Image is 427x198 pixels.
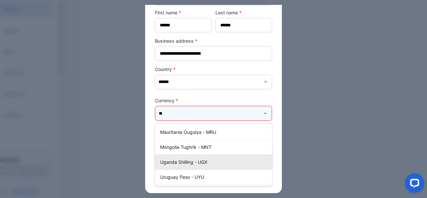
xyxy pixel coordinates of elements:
[400,171,427,198] iframe: LiveChat chat widget
[155,97,272,104] label: Currency
[160,144,269,150] p: Mongolia Tughrik - MNT
[215,9,272,16] label: Last name
[155,122,272,131] p: This field is required
[155,66,272,73] label: Country
[160,159,269,165] p: Uganda Shilling - UGX
[155,9,212,16] label: First name
[160,129,269,135] p: Mauritania Ouguiya - MRU
[160,174,269,180] p: Uruguay Peso - UYU
[155,37,272,44] label: Business address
